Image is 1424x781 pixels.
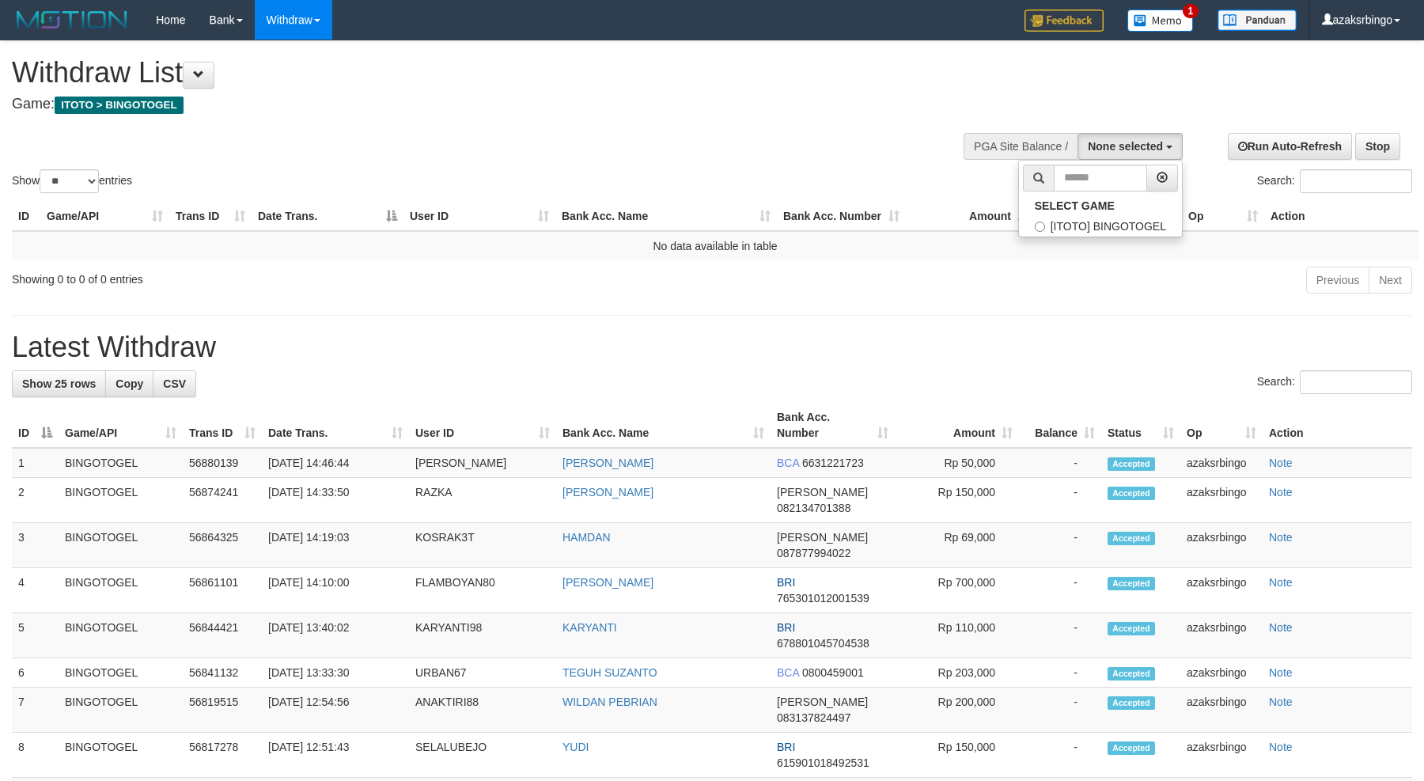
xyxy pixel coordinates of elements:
span: Accepted [1108,457,1155,471]
span: Copy 678801045704538 to clipboard [777,637,869,650]
th: Status: activate to sort column ascending [1101,403,1180,448]
td: - [1019,733,1101,778]
th: Bank Acc. Number: activate to sort column ascending [771,403,895,448]
td: 56861101 [183,568,262,613]
th: Date Trans.: activate to sort column ascending [262,403,409,448]
td: Rp 150,000 [895,478,1019,523]
a: Note [1269,621,1293,634]
span: ITOTO > BINGOTOGEL [55,97,184,114]
th: Bank Acc. Number: activate to sort column ascending [777,202,906,231]
span: Copy 615901018492531 to clipboard [777,756,869,769]
span: [PERSON_NAME] [777,531,868,544]
td: KOSRAK3T [409,523,556,568]
td: azaksrbingo [1180,688,1263,733]
span: Accepted [1108,622,1155,635]
span: Accepted [1108,667,1155,681]
td: azaksrbingo [1180,568,1263,613]
td: azaksrbingo [1180,448,1263,478]
span: Copy [116,377,143,390]
th: User ID: activate to sort column ascending [409,403,556,448]
th: Trans ID: activate to sort column ascending [183,403,262,448]
th: Bank Acc. Name: activate to sort column ascending [555,202,777,231]
td: KARYANTI98 [409,613,556,658]
td: Rp 203,000 [895,658,1019,688]
td: [PERSON_NAME] [409,448,556,478]
span: Accepted [1108,487,1155,500]
td: 6 [12,658,59,688]
span: None selected [1088,140,1163,153]
td: [DATE] 14:10:00 [262,568,409,613]
input: Search: [1300,169,1412,193]
td: azaksrbingo [1180,523,1263,568]
th: Action [1264,202,1418,231]
th: Date Trans.: activate to sort column descending [252,202,403,231]
img: panduan.png [1218,9,1297,31]
a: Copy [105,370,153,397]
label: Search: [1257,169,1412,193]
td: RAZKA [409,478,556,523]
select: Showentries [40,169,99,193]
td: FLAMBOYAN80 [409,568,556,613]
div: PGA Site Balance / [964,133,1077,160]
a: Note [1269,741,1293,753]
th: Balance: activate to sort column ascending [1019,403,1101,448]
td: 56819515 [183,688,262,733]
td: azaksrbingo [1180,733,1263,778]
span: Copy 087877994022 to clipboard [777,547,850,559]
td: Rp 110,000 [895,613,1019,658]
a: YUDI [562,741,589,753]
span: [PERSON_NAME] [777,486,868,499]
td: 56874241 [183,478,262,523]
th: ID: activate to sort column descending [12,403,59,448]
th: User ID: activate to sort column ascending [403,202,555,231]
td: - [1019,688,1101,733]
td: [DATE] 12:54:56 [262,688,409,733]
th: Amount: activate to sort column ascending [895,403,1019,448]
span: [PERSON_NAME] [777,696,868,708]
span: Copy 0800459001 to clipboard [802,666,864,679]
img: MOTION_logo.png [12,8,132,32]
h4: Game: [12,97,934,112]
span: Show 25 rows [22,377,96,390]
td: URBAN67 [409,658,556,688]
td: 56817278 [183,733,262,778]
a: Note [1269,531,1293,544]
span: Copy 765301012001539 to clipboard [777,592,869,605]
b: SELECT GAME [1035,199,1115,212]
td: - [1019,658,1101,688]
img: Feedback.jpg [1024,9,1104,32]
td: 56841132 [183,658,262,688]
a: Previous [1306,267,1369,294]
a: TEGUH SUZANTO [562,666,657,679]
td: Rp 700,000 [895,568,1019,613]
th: Op: activate to sort column ascending [1182,202,1264,231]
h1: Latest Withdraw [12,332,1412,363]
th: Game/API: activate to sort column ascending [40,202,169,231]
td: - [1019,478,1101,523]
td: azaksrbingo [1180,613,1263,658]
a: [PERSON_NAME] [562,457,653,469]
td: 3 [12,523,59,568]
td: ANAKTIRI88 [409,688,556,733]
a: Stop [1355,133,1400,160]
td: [DATE] 13:40:02 [262,613,409,658]
a: Note [1269,666,1293,679]
td: [DATE] 14:19:03 [262,523,409,568]
td: BINGOTOGEL [59,613,183,658]
td: Rp 69,000 [895,523,1019,568]
td: 56844421 [183,613,262,658]
td: - [1019,448,1101,478]
h1: Withdraw List [12,57,934,89]
td: Rp 200,000 [895,688,1019,733]
a: Note [1269,696,1293,708]
th: Amount: activate to sort column ascending [906,202,1035,231]
span: Accepted [1108,741,1155,755]
a: Next [1369,267,1412,294]
label: Search: [1257,370,1412,394]
td: BINGOTOGEL [59,733,183,778]
th: ID [12,202,40,231]
input: Search: [1300,370,1412,394]
td: 1 [12,448,59,478]
a: Note [1269,457,1293,469]
label: [ITOTO] BINGOTOGEL [1019,216,1182,237]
